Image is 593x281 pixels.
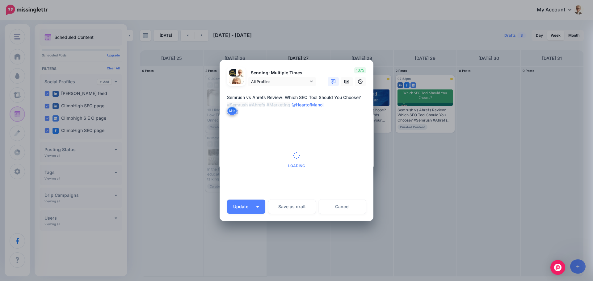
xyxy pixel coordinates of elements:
[229,69,236,76] img: picture-bsa71314.png
[256,206,259,208] img: arrow-down-white.png
[288,152,305,168] div: Loading
[319,200,366,214] a: Cancel
[227,200,265,214] button: Update
[233,205,253,209] span: Update
[227,94,369,116] div: Semrush vs Ahrefs Review: Which SEO Tool Should You Choose?
[248,69,316,76] p: Sending: Multiple Times
[227,106,237,115] button: Link
[268,200,316,214] button: Save as draft
[227,110,238,115] mark: [URL]
[550,260,565,275] div: Open Intercom Messenger
[236,69,244,76] img: 1516529544118-44762.png
[251,78,309,85] span: All Profiles
[248,77,316,86] a: All Profiles
[354,67,366,73] span: 1375
[229,76,244,91] img: 1516529544118-44762.png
